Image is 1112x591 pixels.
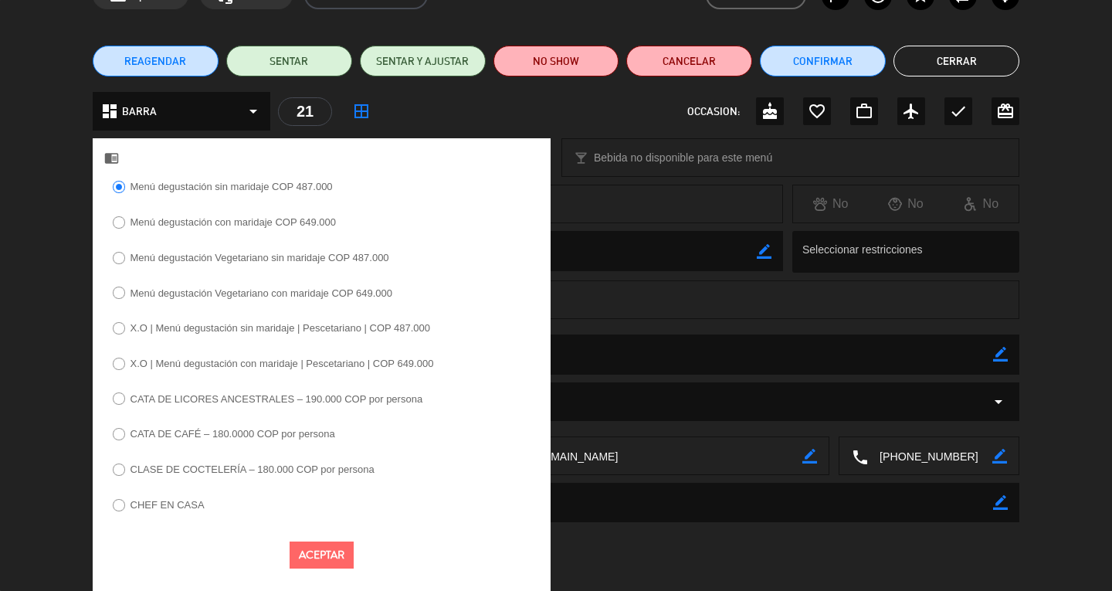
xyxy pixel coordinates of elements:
i: favorite_border [808,102,826,121]
label: Menú degustación sin maridaje COP 487.000 [131,182,333,192]
i: chrome_reader_mode [104,151,119,165]
button: Cerrar [893,46,1019,76]
button: Cancelar [626,46,752,76]
span: REAGENDAR [124,53,186,70]
span: Bebida no disponible para este menú [594,149,772,167]
label: Menú degustación Vegetariano con maridaje COP 649.000 [131,288,392,298]
button: Aceptar [290,542,354,569]
i: arrow_drop_down [244,102,263,121]
div: No [868,194,943,214]
div: No [944,194,1019,214]
i: arrow_drop_down [989,392,1008,411]
button: NO SHOW [493,46,619,76]
i: dashboard [100,102,119,121]
span: OCCASION: [687,103,740,121]
label: Menú degustación con maridaje COP 649.000 [131,217,336,227]
i: border_color [993,495,1008,510]
label: CATA DE CAFÉ – 180.0000 COP por persona [131,429,335,439]
button: SENTAR [226,46,352,76]
i: border_color [993,347,1008,362]
i: local_bar [574,151,588,165]
label: CLASE DE COCTELERÍA – 180.000 COP por persona [131,464,375,474]
i: check [949,102,968,121]
label: CATA DE LICORES ANCESTRALES – 190.000 COP por persona [131,394,423,404]
label: Menú degustación Vegetariano sin maridaje COP 487.000 [131,253,389,263]
button: SENTAR Y AJUSTAR [360,46,486,76]
div: 21 [278,97,332,126]
i: card_giftcard [996,102,1015,121]
i: border_color [757,244,771,259]
i: work_outline [855,102,873,121]
label: X.O | Menú degustación con maridaje | Pescetariano | COP 649.000 [131,358,434,369]
i: local_phone [851,448,868,465]
label: CHEF EN CASA [131,500,205,510]
i: cake [761,102,779,121]
span: BARRA [122,103,157,121]
label: X.O | Menú degustación sin maridaje | Pescetariano | COP 487.000 [131,323,431,333]
i: border_all [352,102,371,121]
i: border_color [802,449,817,464]
button: REAGENDAR [93,46,219,76]
i: border_color [992,449,1007,464]
button: Confirmar [760,46,886,76]
div: No [793,194,868,214]
i: airplanemode_active [902,102,920,121]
